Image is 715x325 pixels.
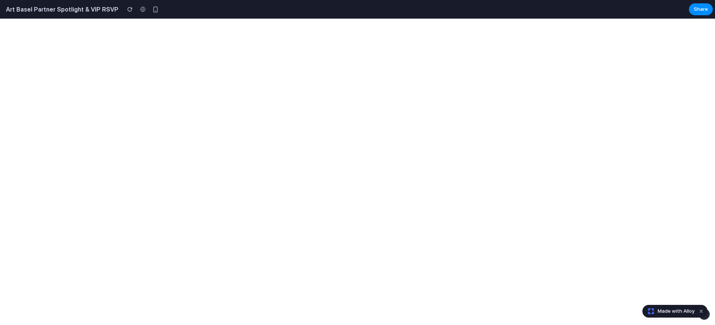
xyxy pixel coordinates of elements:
button: Share [689,3,713,15]
a: Made with Alloy [643,308,695,315]
h2: Art Basel Partner Spotlight & VIP RSVP [3,5,118,14]
button: Dismiss watermark [697,307,706,316]
span: Made with Alloy [658,308,695,315]
span: Share [694,6,708,13]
